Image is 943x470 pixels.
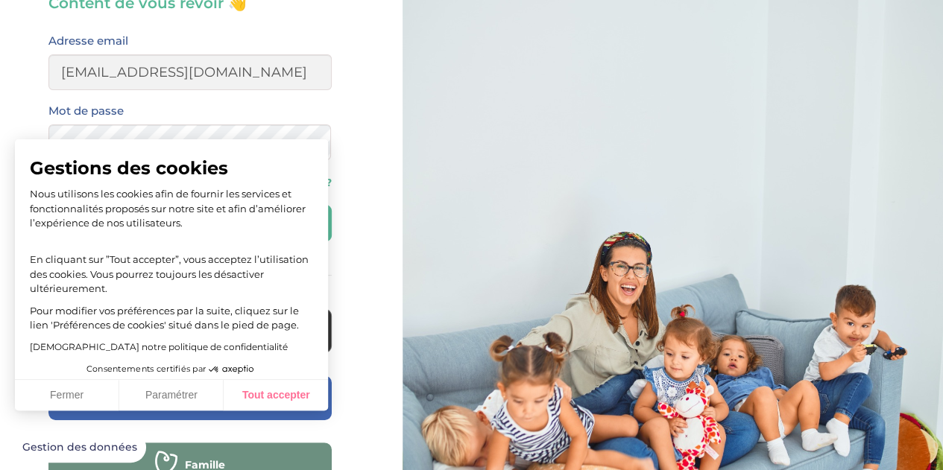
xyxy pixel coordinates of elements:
input: Email [48,54,332,90]
span: Consentements certifiés par [86,365,206,373]
a: Facebook [48,401,332,415]
p: Nous utilisons les cookies afin de fournir les services et fonctionnalités proposés sur notre sit... [30,187,313,231]
span: Gestion des données [22,441,137,454]
p: Pour modifier vos préférences par la suite, cliquez sur le lien 'Préférences de cookies' situé da... [30,304,313,333]
label: Mot de passe [48,101,124,121]
button: Tout accepter [224,380,328,411]
label: Adresse email [48,31,128,51]
svg: Axeptio [209,347,253,392]
button: Paramétrer [119,380,224,411]
button: Fermer [15,380,119,411]
button: Consentements certifiés par [79,360,264,379]
p: En cliquant sur ”Tout accepter”, vous acceptez l’utilisation des cookies. Vous pourrez toujours l... [30,238,313,296]
a: [DEMOGRAPHIC_DATA] notre politique de confidentialité [30,341,288,352]
button: Fermer le widget sans consentement [13,432,146,463]
span: Gestions des cookies [30,157,313,180]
